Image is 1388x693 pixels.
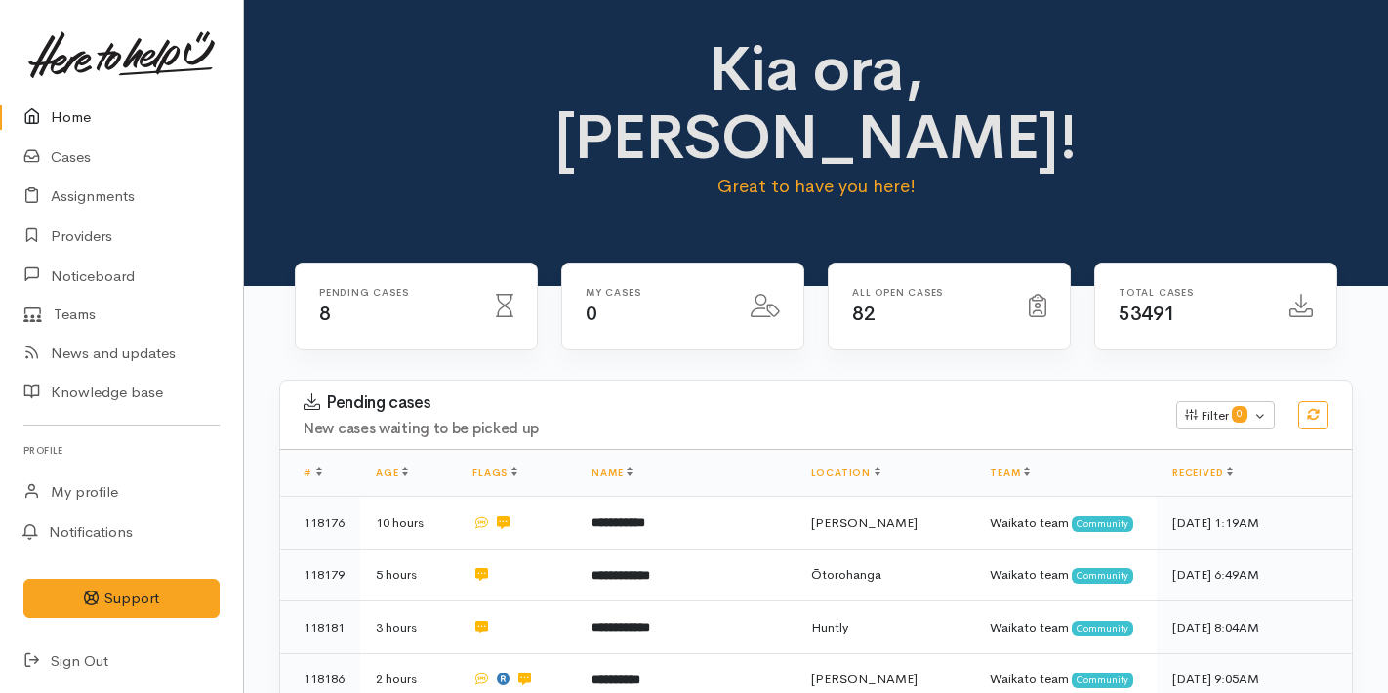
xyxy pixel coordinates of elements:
[1157,601,1352,654] td: [DATE] 8:04AM
[360,601,457,654] td: 3 hours
[1119,302,1175,326] span: 53491
[974,497,1157,550] td: Waikato team
[553,35,1079,173] h1: Kia ora, [PERSON_NAME]!
[304,393,1153,413] h3: Pending cases
[472,467,517,479] a: Flags
[553,173,1079,200] p: Great to have you here!
[586,287,727,298] h6: My cases
[319,302,331,326] span: 8
[811,514,918,531] span: [PERSON_NAME]
[280,549,360,601] td: 118179
[360,497,457,550] td: 10 hours
[376,467,408,479] a: Age
[1072,568,1133,584] span: Community
[974,549,1157,601] td: Waikato team
[1072,516,1133,532] span: Community
[319,287,472,298] h6: Pending cases
[592,467,633,479] a: Name
[811,671,918,687] span: [PERSON_NAME]
[974,601,1157,654] td: Waikato team
[1072,673,1133,688] span: Community
[1232,406,1247,422] span: 0
[280,497,360,550] td: 118176
[1157,497,1352,550] td: [DATE] 1:19AM
[23,579,220,619] button: Support
[304,467,322,479] a: #
[1176,401,1275,430] button: Filter0
[990,467,1030,479] a: Team
[811,467,880,479] a: Location
[1157,549,1352,601] td: [DATE] 6:49AM
[1119,287,1266,298] h6: Total cases
[811,566,881,583] span: Ōtorohanga
[1072,621,1133,636] span: Community
[304,421,1153,437] h4: New cases waiting to be picked up
[852,302,875,326] span: 82
[360,549,457,601] td: 5 hours
[811,619,848,635] span: Huntly
[852,287,1005,298] h6: All Open cases
[1172,467,1233,479] a: Received
[280,601,360,654] td: 118181
[586,302,597,326] span: 0
[23,437,220,464] h6: Profile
